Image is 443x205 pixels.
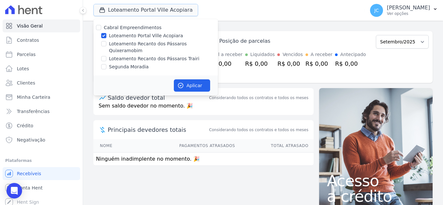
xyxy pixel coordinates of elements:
span: Transferências [17,108,50,115]
p: [PERSON_NAME] [387,5,430,11]
div: Saldo devedor total [108,93,208,102]
label: Loteamento Recanto dos Pássaros Quixeramobim [109,40,218,54]
div: Plataformas [5,157,78,165]
th: Total Atrasado [235,139,314,153]
span: Visão Geral [17,23,43,29]
span: a crédito [327,188,425,204]
span: Contratos [17,37,39,43]
span: Recebíveis [17,170,41,177]
a: Conta Hent [3,181,80,194]
span: Acesso [327,173,425,188]
span: Clientes [17,80,35,86]
th: Pagamentos Atrasados [133,139,235,153]
div: R$ 0,00 [335,59,366,68]
td: Ninguém inadimplente no momento. 🎉 [93,153,314,166]
div: R$ 0,00 [277,59,303,68]
div: Posição de parcelas [219,37,270,45]
a: Recebíveis [3,167,80,180]
label: Cabral Empreendimentos [104,25,162,30]
div: Antecipado [340,51,366,58]
span: Considerando todos os contratos e todos os meses [209,127,308,133]
a: Negativação [3,133,80,146]
p: Ver opções [387,11,430,16]
a: Parcelas [3,48,80,61]
div: R$ 0,00 [305,59,333,68]
span: Parcelas [17,51,36,58]
a: Visão Geral [3,19,80,32]
div: Vencidos [282,51,303,58]
span: Lotes [17,65,29,72]
div: A receber [311,51,333,58]
span: Negativação [17,137,45,143]
a: Crédito [3,119,80,132]
p: Sem saldo devedor no momento. 🎉 [93,102,314,115]
div: Liquidados [250,51,275,58]
div: R$ 0,00 [245,59,275,68]
button: Aplicar [174,79,210,92]
span: JC [374,8,379,13]
a: Minha Carteira [3,91,80,104]
span: Crédito [17,122,33,129]
span: Conta Hent [17,185,42,191]
span: Principais devedores totais [108,125,208,134]
a: Clientes [3,76,80,89]
label: Loteamento Recanto dos Pássaros Trairi [109,55,199,62]
div: Considerando todos os contratos e todos os meses [209,95,308,101]
th: Nome [93,139,133,153]
a: Lotes [3,62,80,75]
a: Transferências [3,105,80,118]
div: Total a receber [209,51,243,58]
label: Loteamento Portal Ville Acopiara [109,32,183,39]
div: Open Intercom Messenger [6,183,22,199]
button: Loteamento Portal Ville Acopiara [93,4,198,16]
span: Minha Carteira [17,94,50,100]
a: Contratos [3,34,80,47]
button: JC [PERSON_NAME] Ver opções [365,1,443,19]
label: Segunda Moradia [109,63,149,70]
div: R$ 0,00 [209,59,243,68]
